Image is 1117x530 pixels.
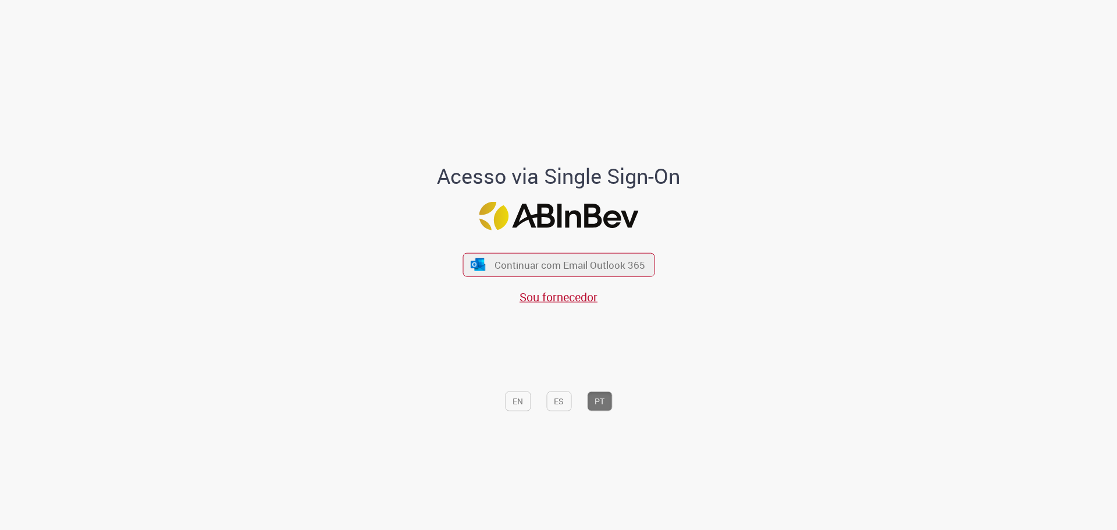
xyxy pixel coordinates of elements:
h1: Acesso via Single Sign-On [397,165,720,188]
button: ES [546,391,571,411]
img: Logo ABInBev [479,201,638,230]
button: EN [505,391,531,411]
button: PT [587,391,612,411]
button: ícone Azure/Microsoft 360 Continuar com Email Outlook 365 [463,252,654,276]
span: Continuar com Email Outlook 365 [495,258,645,272]
img: ícone Azure/Microsoft 360 [470,258,486,271]
a: Sou fornecedor [520,289,597,305]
